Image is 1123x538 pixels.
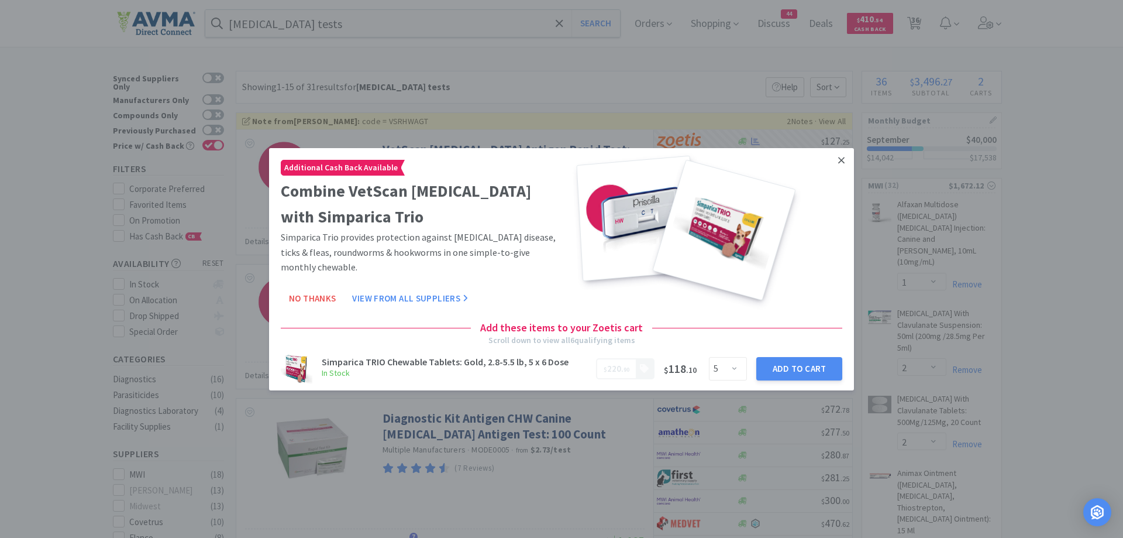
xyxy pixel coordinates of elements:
[607,363,621,374] span: 220
[471,320,652,337] h4: Add these items to your Zoetis cart
[604,363,629,374] span: .
[686,365,697,375] span: . 10
[623,366,629,373] span: 90
[281,230,557,275] p: Simparica Trio provides protection against [MEDICAL_DATA] disease, ticks & fleas, roundworms & ho...
[344,287,476,310] button: View From All Suppliers
[604,366,607,373] span: $
[281,287,344,310] button: No Thanks
[322,366,589,379] h6: In Stock
[756,357,842,381] button: Add to Cart
[664,361,697,376] span: 118
[281,389,312,421] img: 38df40982a3c4d2f8ae19836f759c710.png
[281,177,557,230] h2: Combine VetScan [MEDICAL_DATA] with Simparica Trio
[488,334,635,347] div: Scroll down to view all 6 qualifying items
[1083,498,1111,526] div: Open Intercom Messenger
[281,353,312,385] img: 153786e2b72e4582b937c322a9cf453e.png
[281,160,401,174] span: Additional Cash Back Available
[322,357,589,366] h3: Simparica TRIO Chewable Tablets: Gold, 2.8-5.5 lb, 5 x 6 Dose
[664,365,669,375] span: $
